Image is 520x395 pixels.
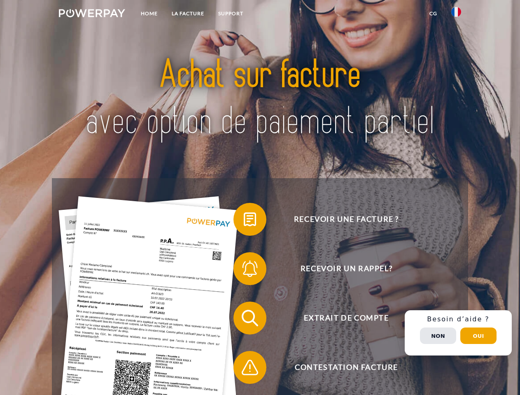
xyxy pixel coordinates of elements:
a: CG [422,6,444,21]
button: Contestation Facture [233,351,448,384]
span: Recevoir un rappel? [245,252,447,285]
a: Support [211,6,250,21]
span: Extrait de compte [245,302,447,335]
div: Schnellhilfe [405,310,512,355]
img: logo-powerpay-white.svg [59,9,125,17]
button: Recevoir un rappel? [233,252,448,285]
a: Home [134,6,165,21]
img: qb_warning.svg [240,357,260,378]
button: Extrait de compte [233,302,448,335]
img: title-powerpay_fr.svg [79,39,441,158]
img: qb_bill.svg [240,209,260,230]
button: Oui [460,328,497,344]
button: Recevoir une facture ? [233,203,448,236]
img: qb_bell.svg [240,258,260,279]
span: Contestation Facture [245,351,447,384]
button: Non [420,328,456,344]
img: qb_search.svg [240,308,260,328]
span: Recevoir une facture ? [245,203,447,236]
a: LA FACTURE [165,6,211,21]
h3: Besoin d’aide ? [410,315,507,323]
img: fr [451,7,461,17]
